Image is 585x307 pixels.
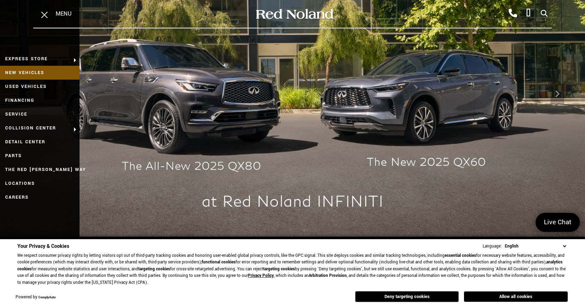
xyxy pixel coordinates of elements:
[550,83,564,104] div: Next
[38,295,56,300] a: ComplyAuto
[503,243,568,250] select: Language Select
[540,218,575,227] span: Live Chat
[464,291,568,302] button: Allow all cookies
[309,273,347,279] strong: Arbitration Provision
[202,259,235,265] strong: functional cookies
[263,266,295,272] strong: targeting cookies
[248,273,274,279] a: Privacy Policy
[445,253,476,259] strong: essential cookies
[138,266,170,272] strong: targeting cookies
[536,213,580,232] a: Live Chat
[16,295,56,300] div: Powered by
[483,244,502,249] div: Language:
[254,8,334,20] img: Red Noland Auto Group
[17,243,69,250] span: Your Privacy & Cookies
[355,291,459,302] button: Deny targeting cookies
[17,259,563,272] strong: analytics cookies
[17,252,568,286] p: We respect consumer privacy rights by letting visitors opt out of third-party tracking cookies an...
